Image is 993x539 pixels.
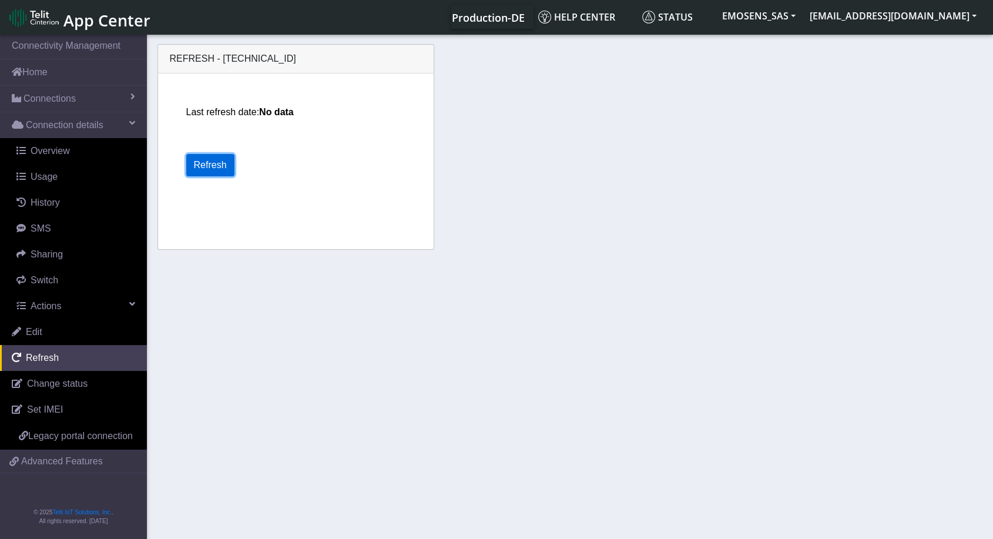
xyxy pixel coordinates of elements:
[53,509,112,515] a: Telit IoT Solutions, Inc.
[21,454,103,468] span: Advanced Features
[31,301,61,311] span: Actions
[5,242,147,267] a: Sharing
[26,118,103,132] span: Connection details
[451,5,524,29] a: Your current platform instance
[452,11,525,25] span: Production-DE
[9,5,149,30] a: App Center
[27,404,63,414] span: Set IMEI
[31,197,60,207] span: History
[31,249,63,259] span: Sharing
[170,53,296,63] span: Refresh - [TECHNICAL_ID]
[31,275,58,285] span: Switch
[31,223,51,233] span: SMS
[31,146,70,156] span: Overview
[803,5,984,26] button: [EMAIL_ADDRESS][DOMAIN_NAME]
[27,379,88,389] span: Change status
[26,353,59,363] span: Refresh
[5,164,147,190] a: Usage
[538,11,615,24] span: Help center
[642,11,655,24] img: status.svg
[534,5,638,29] a: Help center
[259,107,294,117] strong: No data
[538,11,551,24] img: knowledge.svg
[24,92,76,106] span: Connections
[63,9,150,31] span: App Center
[638,5,715,29] a: Status
[715,5,803,26] button: EMOSENS_SAS
[9,8,59,27] img: logo-telit-cinterion-gw-new.png
[5,267,147,293] a: Switch
[5,216,147,242] a: SMS
[26,327,42,337] span: Edit
[5,293,147,319] a: Actions
[31,172,58,182] span: Usage
[186,105,436,119] p: Last refresh date:
[642,11,693,24] span: Status
[5,138,147,164] a: Overview
[5,190,147,216] a: History
[28,431,133,441] span: Legacy portal connection
[186,154,234,176] button: Refresh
